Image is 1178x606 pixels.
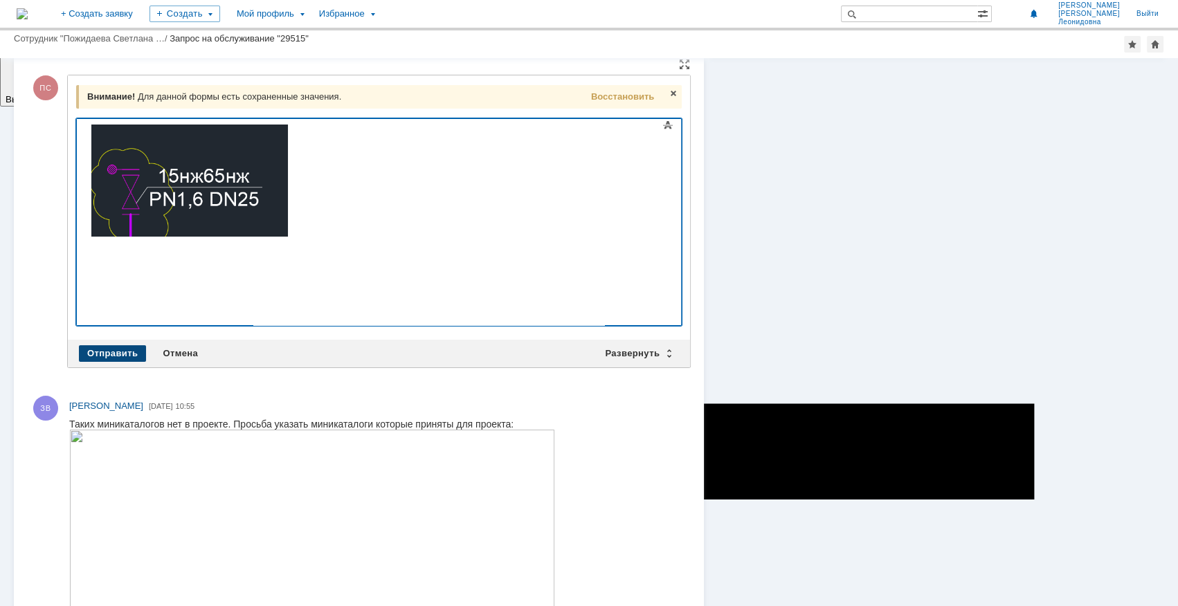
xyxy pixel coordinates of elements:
span: [PERSON_NAME] [1058,10,1120,18]
span: ПС [33,75,58,100]
div: Создать [149,6,220,22]
span: Леонидовна [1058,18,1120,26]
div: Добавить в избранное [1124,36,1141,53]
a: Сотрудник "Пожидаева Светлана … [14,33,165,44]
div: / [14,33,170,44]
span: [DATE] [149,402,173,410]
span: Расширенный поиск [977,6,991,19]
span: [PERSON_NAME] [1058,1,1120,10]
a: Перейти на домашнюю страницу [17,8,28,19]
span: Восстановить [591,91,654,102]
div: Запрос на обслуживание "29515" [170,33,309,44]
span: Закрыть [668,88,679,99]
span: Показать панель инструментов [660,117,676,134]
span: Для данной формы есть сохраненные значения. [138,91,341,102]
span: Внимание! [87,91,135,102]
a: [PERSON_NAME] [69,399,143,413]
span: 10:55 [176,402,195,410]
div: На всю страницу [679,59,690,70]
div: Сделать домашней страницей [1147,36,1163,53]
img: yV9+kULl4oR8vTCEBZQj8fw2uaeJK5mJUAAAAAElFTkSuQmCC [6,6,203,118]
span: [PERSON_NAME] [69,401,143,411]
img: logo [17,8,28,19]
